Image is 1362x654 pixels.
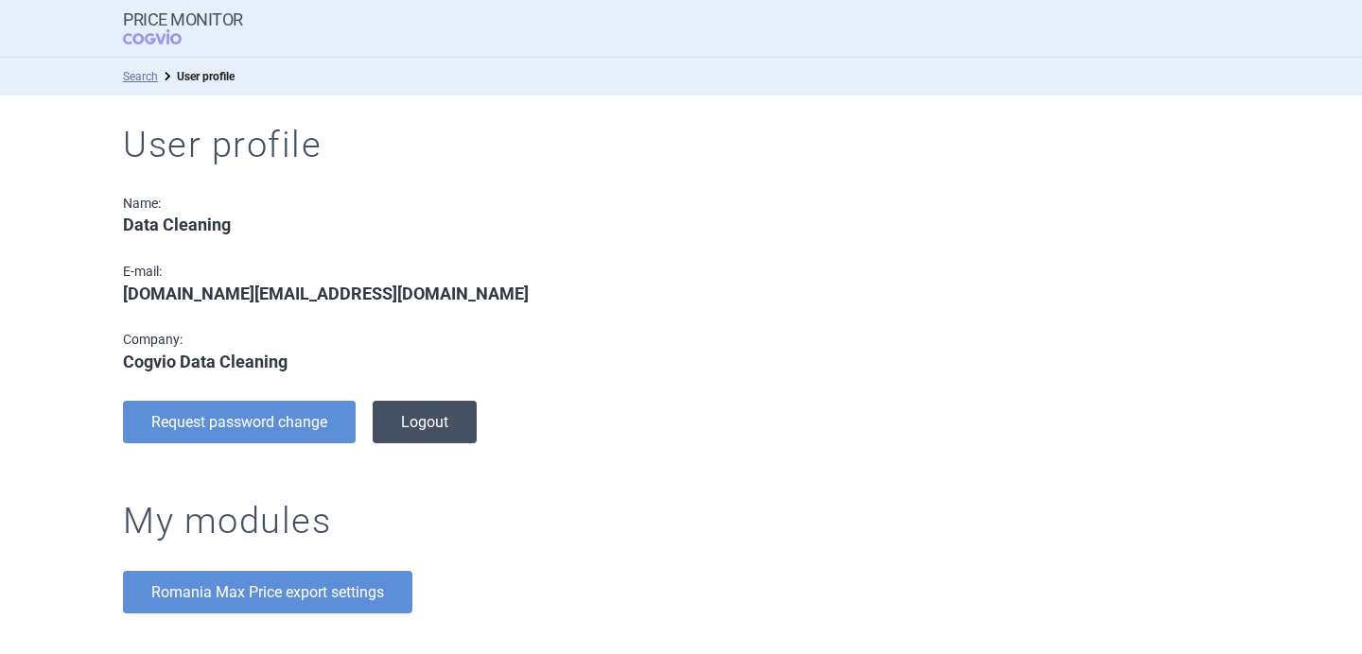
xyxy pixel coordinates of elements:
[123,10,243,46] a: Price MonitorCOGVIO
[123,284,569,304] div: [DOMAIN_NAME][EMAIL_ADDRESS][DOMAIN_NAME]
[123,29,208,44] span: COGVIO
[177,70,235,83] strong: User profile
[123,215,569,235] div: Data Cleaning
[123,401,356,443] button: Request password change
[123,332,569,348] div: Company:
[123,264,569,280] div: E-mail:
[123,571,412,613] a: Romania Max Price export settings
[123,124,1239,167] h1: User profile
[123,10,243,29] strong: Price Monitor
[158,67,235,86] li: User profile
[123,196,569,212] div: Name:
[123,352,569,372] div: Cogvio Data Cleaning
[123,67,158,86] li: Search
[123,500,1239,543] h1: My modules
[123,70,158,83] a: Search
[373,401,477,443] button: Logout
